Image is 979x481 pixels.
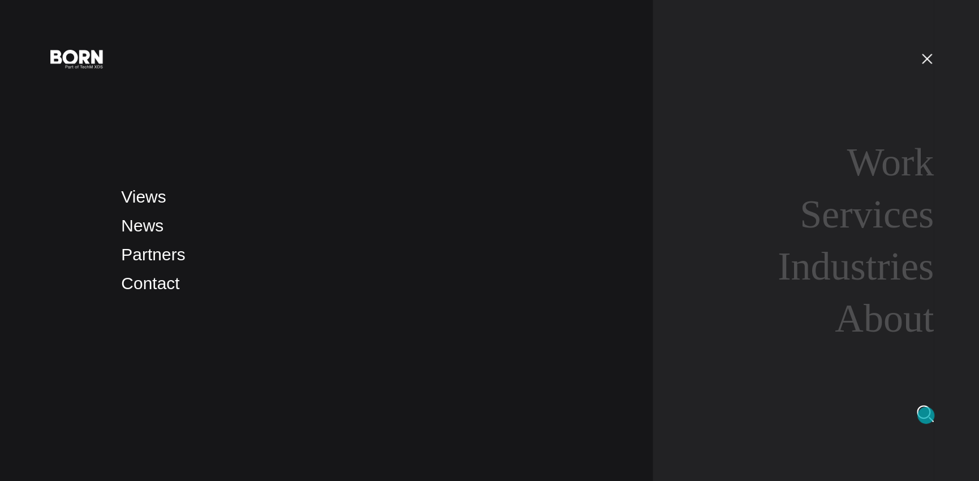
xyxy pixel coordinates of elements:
img: Search [917,405,934,422]
a: Services [800,192,934,236]
a: News [121,216,163,235]
a: Views [121,187,166,206]
a: Industries [778,244,934,288]
a: Partners [121,245,185,264]
a: About [835,297,934,340]
button: Open [913,46,941,70]
a: Work [847,140,934,184]
a: Contact [121,274,179,293]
